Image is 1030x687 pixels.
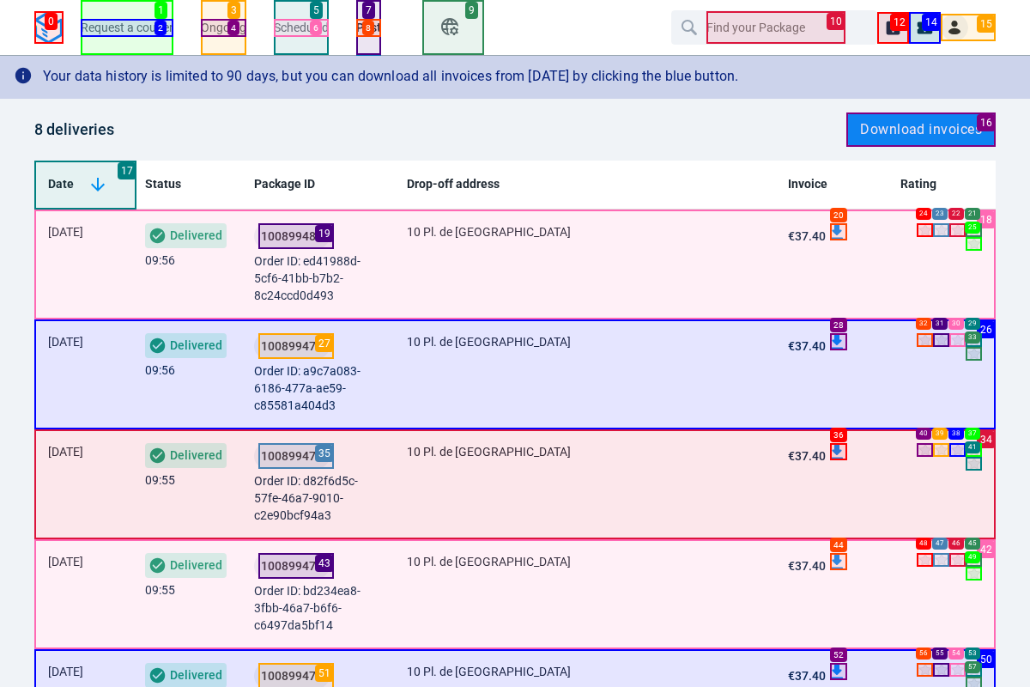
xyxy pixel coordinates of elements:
span: Drop-off address [407,175,500,193]
img: sorting [88,174,108,195]
span: €37.40 [788,339,826,353]
button: 100899477 [254,553,330,579]
span: Delivered [145,223,227,248]
img: Client [941,14,968,41]
span: Order ID: d82f6d5c-57fe-46a7-9010-c2e90bcf94a3 [254,474,358,522]
span: Order ID: a9c7a083-6186-477a-ae59-c85581a404d3 [254,364,360,412]
img: download invoice [828,333,845,350]
span: 100899478 [261,450,323,462]
button: Download invoices [846,112,996,147]
span: [DATE] [48,665,83,678]
span: €37.40 [788,559,826,573]
span: €37.40 [788,669,826,683]
span: €37.40 [788,449,826,463]
span: 09:56 [145,363,175,377]
span: Order ID: bd234ea8-3fbb-46a7-b6f6-c6497da5bf14 [254,584,360,632]
span: [DATE] [48,445,83,459]
div: Your data history is limited to 90 days, but you can download all invoices from [DATE] by clickin... [43,60,738,94]
span: 10 Pl. de [GEOGRAPHIC_DATA] [407,665,571,678]
span: Status [145,175,181,193]
span: 10 Pl. de [GEOGRAPHIC_DATA] [407,225,571,239]
span: 10 Pl. de [GEOGRAPHIC_DATA] [407,445,571,459]
span: Order ID: ed41988d-5cf6-41bb-b7b2-8c24ccd0d493 [254,254,360,302]
span: Ongoing [201,21,246,34]
span: Invoice [788,175,827,193]
span: €37.40 [788,229,826,243]
span: 10 Pl. de [GEOGRAPHIC_DATA] [407,555,571,568]
span: Date [48,175,74,193]
img: download invoice [828,223,845,240]
span: [DATE] [48,555,83,568]
span: [DATE] [48,335,83,349]
span: Delivered [145,333,227,358]
span: [DATE] [48,225,83,239]
span: 09:55 [145,473,175,487]
span: 09:56 [145,253,175,267]
span: 10 Pl. de [GEOGRAPHIC_DATA] [407,335,571,349]
button: 100899480 [254,223,330,249]
span: Package ID [254,175,315,193]
img: download invoice [828,443,845,460]
span: 100899479 [261,340,323,352]
th: Toggle SortBy [34,161,131,210]
img: download invoice [828,663,845,680]
span: Delivered [145,553,227,578]
span: Rating [900,175,936,193]
span: Delivered [145,443,227,468]
input: Find your Package [706,11,845,44]
img: Logo [34,11,63,45]
span: 8 deliveries [34,120,114,138]
img: download invoice [828,553,845,570]
span: Request a courier [81,21,173,34]
button: 100899478 [254,443,330,469]
span: Download invoices [860,123,982,137]
span: 09:55 [145,583,175,597]
span: 100899477 [261,560,323,572]
span: 100899480 [261,230,323,242]
span: 100899475 [261,670,323,682]
span: Past [356,21,381,34]
button: 100899479 [254,333,330,359]
span: Scheduled [274,21,329,34]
